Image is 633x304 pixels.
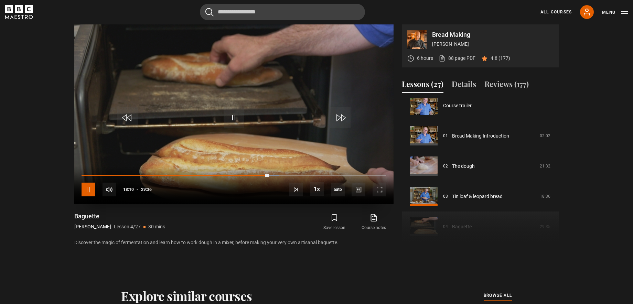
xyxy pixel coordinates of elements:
a: browse all [484,292,512,300]
span: - [137,187,138,192]
p: [PERSON_NAME] [432,41,553,48]
input: Search [200,4,365,20]
h2: Explore similar courses [121,289,252,303]
p: [PERSON_NAME] [74,223,111,230]
button: Lessons (27) [402,78,443,93]
button: Fullscreen [373,183,386,196]
span: auto [331,183,345,196]
a: 88 page PDF [439,55,475,62]
button: Mute [103,183,116,196]
p: 30 mins [148,223,165,230]
button: Submit the search query [205,8,214,17]
span: browse all [484,292,512,299]
svg: BBC Maestro [5,5,33,19]
button: Next Lesson [289,183,303,196]
a: The dough [452,163,475,170]
h1: Baguette [74,212,165,220]
div: Current quality: 720p [331,183,345,196]
a: Course notes [354,212,394,232]
button: Details [452,78,476,93]
p: 6 hours [417,55,433,62]
button: Playback Rate [310,182,324,196]
p: Lesson 4/27 [114,223,141,230]
button: Toggle navigation [602,9,628,16]
div: Progress Bar [82,175,386,176]
button: Captions [352,183,365,196]
a: All Courses [540,9,572,15]
a: Tin loaf & leopard bread [452,193,503,200]
video-js: Video Player [74,24,394,204]
span: 18:10 [123,183,134,196]
p: Discover the magic of fermentation and learn how to work dough in a mixer, before making your ver... [74,239,394,246]
button: Save lesson [315,212,354,232]
button: Pause [82,183,95,196]
span: 29:36 [141,183,152,196]
p: Bread Making [432,32,553,38]
a: Course trailer [443,102,472,109]
a: Bread Making Introduction [452,132,509,140]
button: Reviews (177) [484,78,529,93]
p: 4.8 (177) [491,55,510,62]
